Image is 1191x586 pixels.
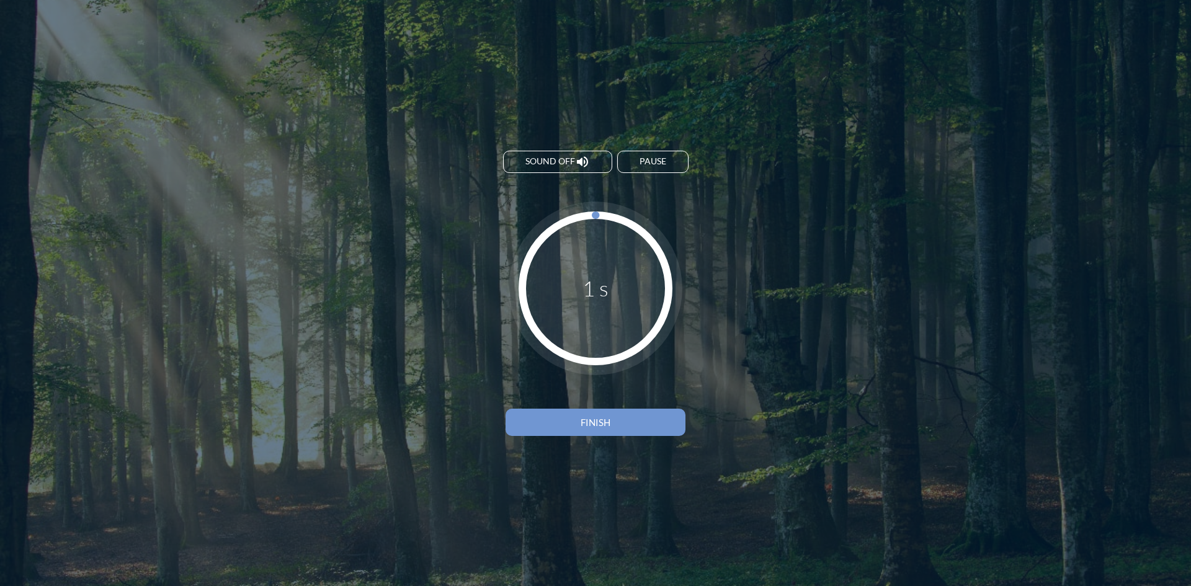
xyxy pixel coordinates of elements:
[617,151,689,173] button: Pause
[525,156,575,167] span: Sound off
[640,156,666,167] div: Pause
[575,154,590,169] i: volume_up
[527,417,664,428] div: Finish
[506,409,685,436] button: Finish
[503,151,612,173] button: Sound off
[582,275,609,301] div: 1 s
